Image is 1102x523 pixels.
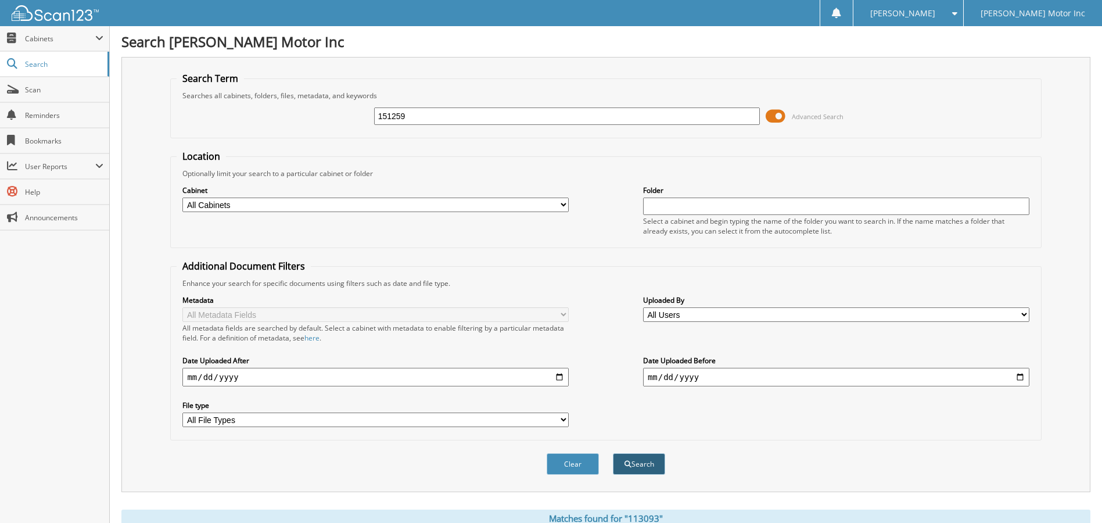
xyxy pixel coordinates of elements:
[182,323,569,343] div: All metadata fields are searched by default. Select a cabinet with metadata to enable filtering b...
[25,34,95,44] span: Cabinets
[182,368,569,386] input: start
[643,295,1029,305] label: Uploaded By
[25,110,103,120] span: Reminders
[177,169,1035,178] div: Optionally limit your search to a particular cabinet or folder
[182,295,569,305] label: Metadata
[177,150,226,163] legend: Location
[182,356,569,366] label: Date Uploaded After
[25,59,102,69] span: Search
[25,85,103,95] span: Scan
[177,278,1035,288] div: Enhance your search for specific documents using filters such as date and file type.
[870,10,935,17] span: [PERSON_NAME]
[25,187,103,197] span: Help
[981,10,1085,17] span: [PERSON_NAME] Motor Inc
[304,333,320,343] a: here
[547,453,599,475] button: Clear
[25,162,95,171] span: User Reports
[643,216,1029,236] div: Select a cabinet and begin typing the name of the folder you want to search in. If the name match...
[25,136,103,146] span: Bookmarks
[643,356,1029,366] label: Date Uploaded Before
[177,260,311,273] legend: Additional Document Filters
[25,213,103,223] span: Announcements
[177,91,1035,101] div: Searches all cabinets, folders, files, metadata, and keywords
[182,400,569,410] label: File type
[643,368,1029,386] input: end
[792,112,843,121] span: Advanced Search
[121,32,1090,51] h1: Search [PERSON_NAME] Motor Inc
[12,5,99,21] img: scan123-logo-white.svg
[613,453,665,475] button: Search
[643,185,1029,195] label: Folder
[182,185,569,195] label: Cabinet
[177,72,244,85] legend: Search Term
